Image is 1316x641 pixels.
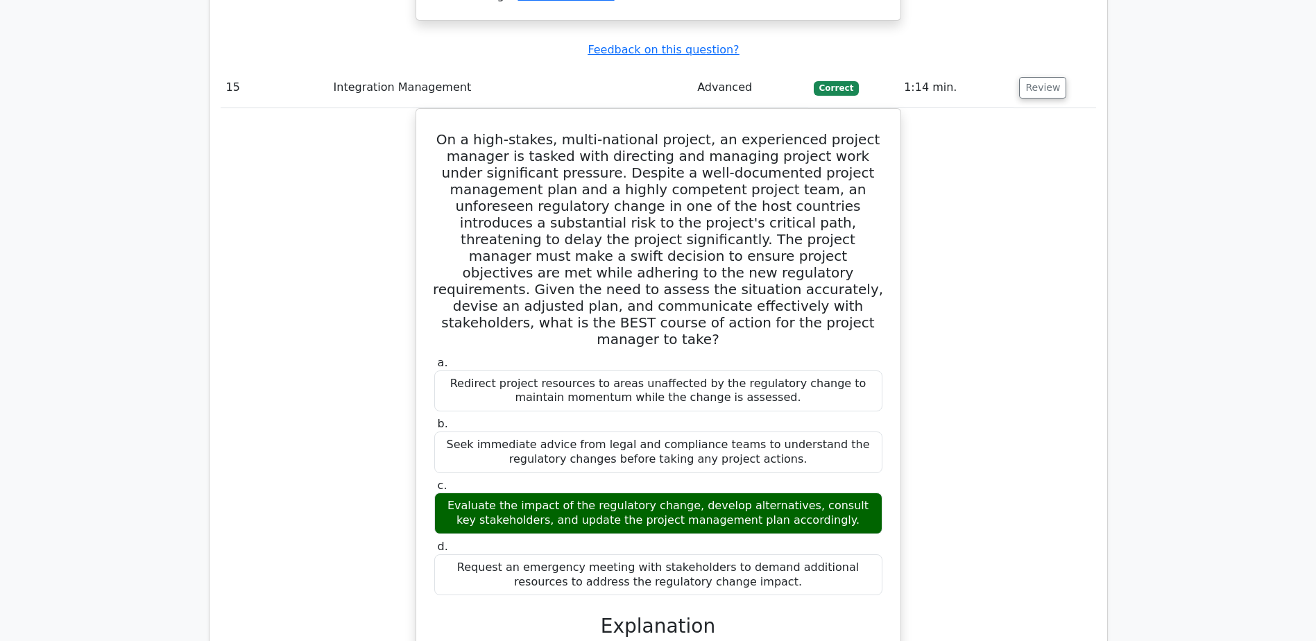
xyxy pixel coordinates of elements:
span: d. [438,540,448,553]
td: 15 [221,68,328,108]
h5: On a high-stakes, multi-national project, an experienced project manager is tasked with directing... [433,131,884,348]
button: Review [1019,77,1066,99]
div: Evaluate the impact of the regulatory change, develop alternatives, consult key stakeholders, and... [434,493,882,534]
span: a. [438,356,448,369]
a: Feedback on this question? [588,43,739,56]
div: Seek immediate advice from legal and compliance teams to understand the regulatory changes before... [434,431,882,473]
div: Redirect project resources to areas unaffected by the regulatory change to maintain momentum whil... [434,370,882,412]
span: c. [438,479,447,492]
td: Advanced [692,68,808,108]
h3: Explanation [443,615,874,638]
span: b. [438,417,448,430]
div: Request an emergency meeting with stakeholders to demand additional resources to address the regu... [434,554,882,596]
span: Correct [814,81,859,95]
td: 1:14 min. [898,68,1014,108]
td: Integration Management [328,68,692,108]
